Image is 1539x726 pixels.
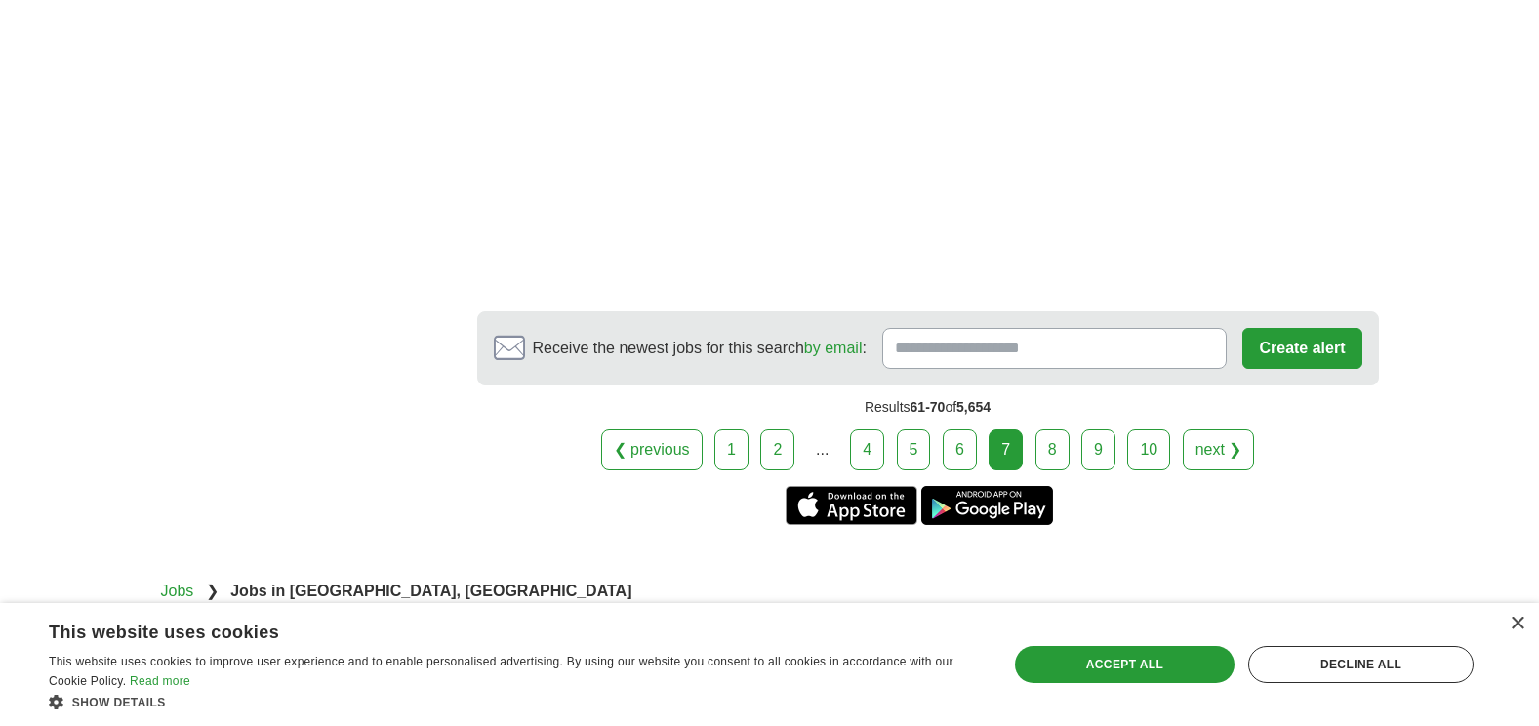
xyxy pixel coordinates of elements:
[897,429,931,470] a: 5
[921,486,1053,525] a: Get the Android app
[49,655,953,688] span: This website uses cookies to improve user experience and to enable personalised advertising. By u...
[1035,429,1070,470] a: 8
[989,429,1023,470] div: 7
[803,430,842,469] div: ...
[714,429,749,470] a: 1
[1510,617,1524,631] div: Close
[477,385,1379,429] div: Results of
[786,486,917,525] a: Get the iPhone app
[1081,429,1115,470] a: 9
[1015,646,1235,683] div: Accept all
[49,615,931,644] div: This website uses cookies
[1242,328,1361,369] button: Create alert
[760,429,794,470] a: 2
[130,674,190,688] a: Read more, opens a new window
[1127,429,1170,470] a: 10
[804,340,863,356] a: by email
[601,429,703,470] a: ❮ previous
[49,692,980,711] div: Show details
[533,337,867,360] span: Receive the newest jobs for this search :
[1183,429,1255,470] a: next ❯
[850,429,884,470] a: 4
[911,399,946,415] span: 61-70
[230,583,631,599] strong: Jobs in [GEOGRAPHIC_DATA], [GEOGRAPHIC_DATA]
[161,583,194,599] a: Jobs
[72,696,166,709] span: Show details
[1248,646,1474,683] div: Decline all
[943,429,977,470] a: 6
[206,583,219,599] span: ❯
[956,399,991,415] span: 5,654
